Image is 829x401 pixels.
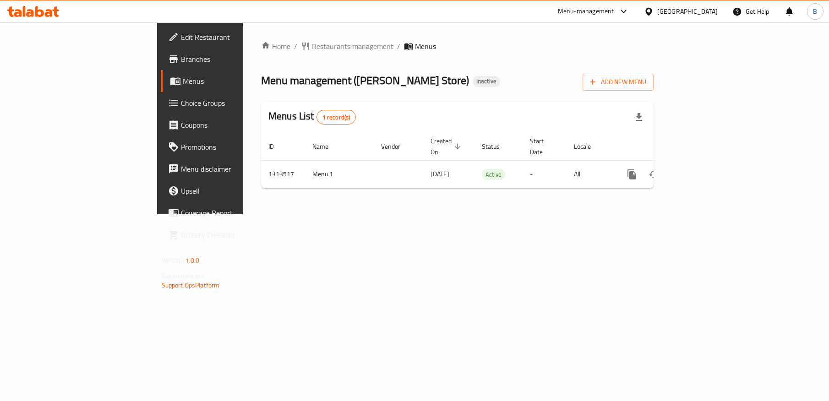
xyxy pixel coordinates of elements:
span: Name [312,141,340,152]
span: Coverage Report [181,207,288,218]
span: Menus [415,41,436,52]
a: Coupons [161,114,295,136]
span: ID [268,141,286,152]
a: Support.OpsPlatform [162,279,220,291]
td: Menu 1 [305,160,374,188]
a: Menus [161,70,295,92]
span: Status [482,141,512,152]
nav: breadcrumb [261,41,654,52]
span: Upsell [181,185,288,196]
span: Grocery Checklist [181,229,288,240]
td: - [523,160,567,188]
span: Start Date [530,135,556,157]
span: Restaurants management [312,41,393,52]
li: / [397,41,400,52]
li: / [294,41,297,52]
a: Choice Groups [161,92,295,114]
span: Add New Menu [590,76,646,88]
div: [GEOGRAPHIC_DATA] [657,6,718,16]
span: Menu disclaimer [181,163,288,174]
button: more [621,163,643,185]
span: Locale [574,141,603,152]
span: Get support on: [162,270,204,282]
a: Edit Restaurant [161,26,295,48]
a: Restaurants management [301,41,393,52]
td: All [567,160,614,188]
span: Inactive [473,77,500,85]
a: Upsell [161,180,295,202]
h2: Menus List [268,109,356,125]
span: Menus [183,76,288,87]
span: Choice Groups [181,98,288,108]
div: Inactive [473,76,500,87]
table: enhanced table [261,133,716,189]
span: Version: [162,255,184,266]
span: Coupons [181,119,288,130]
button: Add New Menu [583,74,654,91]
span: Promotions [181,141,288,152]
a: Menu disclaimer [161,158,295,180]
span: [DATE] [431,168,449,180]
div: Menu-management [558,6,614,17]
a: Grocery Checklist [161,224,295,246]
span: B [813,6,817,16]
span: 1 record(s) [317,113,356,122]
button: Change Status [643,163,665,185]
a: Coverage Report [161,202,295,224]
span: Edit Restaurant [181,32,288,43]
span: Vendor [381,141,412,152]
span: Active [482,169,505,180]
div: Export file [628,106,650,128]
th: Actions [614,133,716,161]
a: Branches [161,48,295,70]
span: 1.0.0 [185,255,200,266]
span: Created On [431,135,464,157]
div: Total records count [316,110,356,125]
a: Promotions [161,136,295,158]
span: Menu management ( [PERSON_NAME] Store ) [261,70,469,91]
span: Branches [181,54,288,65]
